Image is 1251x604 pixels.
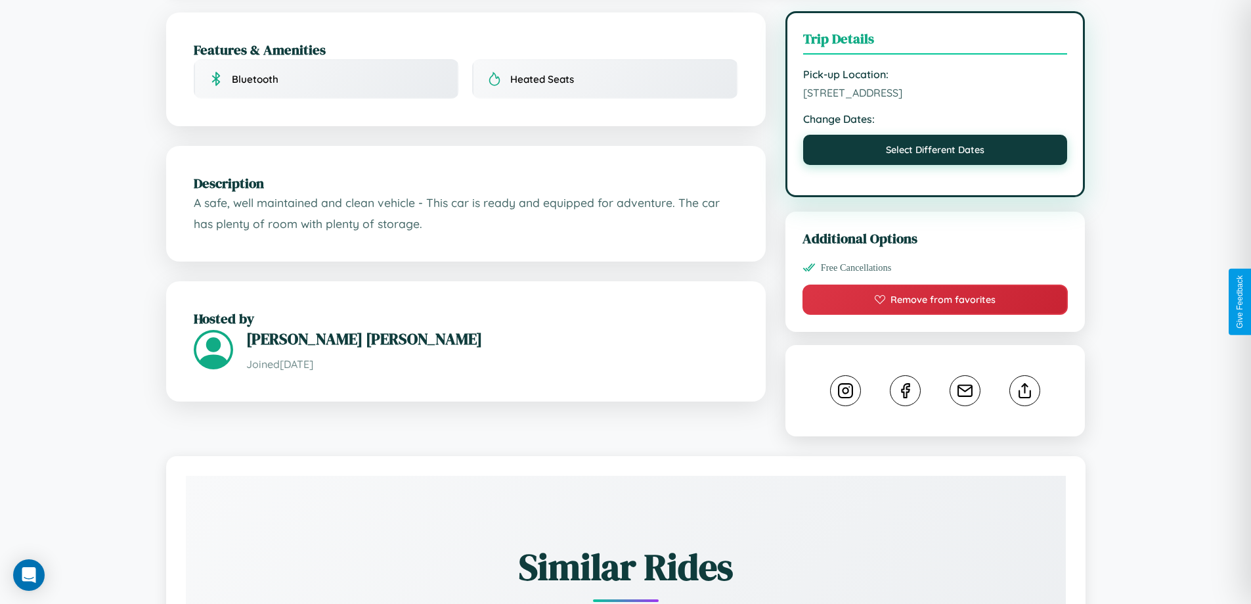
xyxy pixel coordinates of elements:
h2: Similar Rides [232,542,1020,592]
span: Heated Seats [510,73,574,85]
p: Joined [DATE] [246,355,738,374]
div: Give Feedback [1235,275,1244,329]
h2: Features & Amenities [194,40,738,59]
strong: Pick-up Location: [803,68,1068,81]
span: [STREET_ADDRESS] [803,86,1068,99]
strong: Change Dates: [803,112,1068,126]
h2: Description [194,174,738,193]
button: Select Different Dates [803,135,1068,165]
h3: Trip Details [803,29,1068,55]
div: Open Intercom Messenger [13,559,45,591]
span: Free Cancellations [821,262,892,273]
button: Remove from favorites [802,285,1068,315]
h3: [PERSON_NAME] [PERSON_NAME] [246,328,738,350]
h2: Hosted by [194,309,738,328]
h3: Additional Options [802,229,1068,248]
p: A safe, well maintained and clean vehicle - This car is ready and equipped for adventure. The car... [194,193,738,234]
span: Bluetooth [232,73,278,85]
